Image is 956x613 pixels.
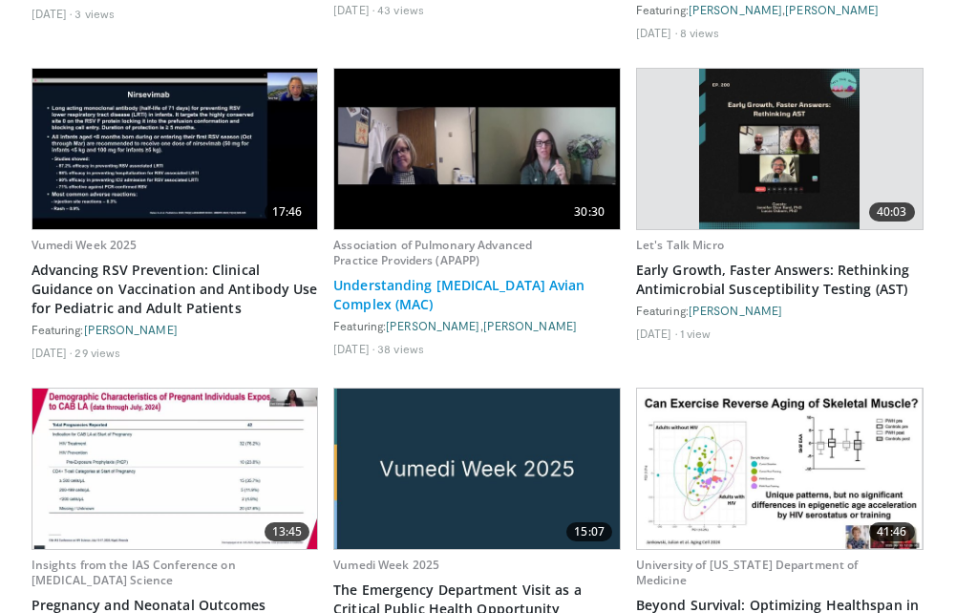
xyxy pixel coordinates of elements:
span: 17:46 [265,202,310,222]
a: [PERSON_NAME] [689,304,782,317]
a: Association of Pulmonary Advanced Practice Providers (APAPP) [333,237,532,268]
li: 29 views [74,345,120,360]
a: 30:30 [334,69,620,229]
a: 13:45 [32,389,318,549]
a: Advancing RSV Prevention: Clinical Guidance on Vaccination and Antibody Use for Pediatric and Adu... [32,261,319,318]
a: Vumedi Week 2025 [32,237,138,253]
a: [PERSON_NAME] [689,3,782,16]
div: Featuring: [636,303,924,318]
li: [DATE] [636,25,677,40]
li: [DATE] [333,2,374,17]
img: b8b5c157-7a28-4292-9c8f-1397f5a7f2ea.620x360_q85_upscale.jpg [699,69,860,229]
li: [DATE] [636,326,677,341]
a: [PERSON_NAME] [386,319,479,332]
a: Let's Talk Micro [636,237,724,253]
a: [PERSON_NAME] [84,323,178,336]
img: b450a917-0a9b-41fb-a4bf-a2104071b72f.620x360_q85_upscale.jpg [637,389,922,549]
a: [PERSON_NAME] [785,3,879,16]
li: [DATE] [32,6,73,21]
div: Featuring: [32,322,319,337]
li: [DATE] [32,345,73,360]
li: [DATE] [333,341,374,356]
img: ed230807-f144-49d4-b477-5ed65bc82fb3.620x360_q85_upscale.jpg [32,389,317,549]
div: Featuring: , [333,318,621,333]
a: Insights from the IAS Conference on [MEDICAL_DATA] Science [32,557,236,588]
li: 8 views [680,25,720,40]
a: [PERSON_NAME] [483,319,577,332]
li: 3 views [74,6,115,21]
a: 40:03 [637,69,923,229]
span: 40:03 [869,202,915,222]
span: 13:45 [265,522,310,541]
a: 17:46 [32,69,318,229]
div: Featuring: , [636,2,924,17]
li: 43 views [377,2,424,17]
a: Understanding [MEDICAL_DATA] Avian Complex (MAC) [333,276,621,314]
a: 15:07 [334,389,620,549]
img: 403568cb-218b-455f-bb70-83e836f3d017.jpg.620x360_q85_upscale.jpg [334,389,619,549]
img: bcc6b21d-a535-4c9d-bcc9-26fc5c1ac064.620x360_q85_upscale.jpg [334,69,619,229]
a: 41:46 [637,389,923,549]
a: Vumedi Week 2025 [333,557,439,573]
span: 41:46 [869,522,915,541]
span: 30:30 [566,202,612,222]
li: 38 views [377,341,424,356]
img: 988ae3db-6dea-4bfe-8421-7591ac1d3458.620x360_q85_upscale.jpg [32,69,317,229]
span: 15:07 [566,522,612,541]
a: Early Growth, Faster Answers: Rethinking Antimicrobial Susceptibility Testing (AST) [636,261,924,299]
a: University of [US_STATE] Department of Medicine [636,557,859,588]
li: 1 view [680,326,712,341]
